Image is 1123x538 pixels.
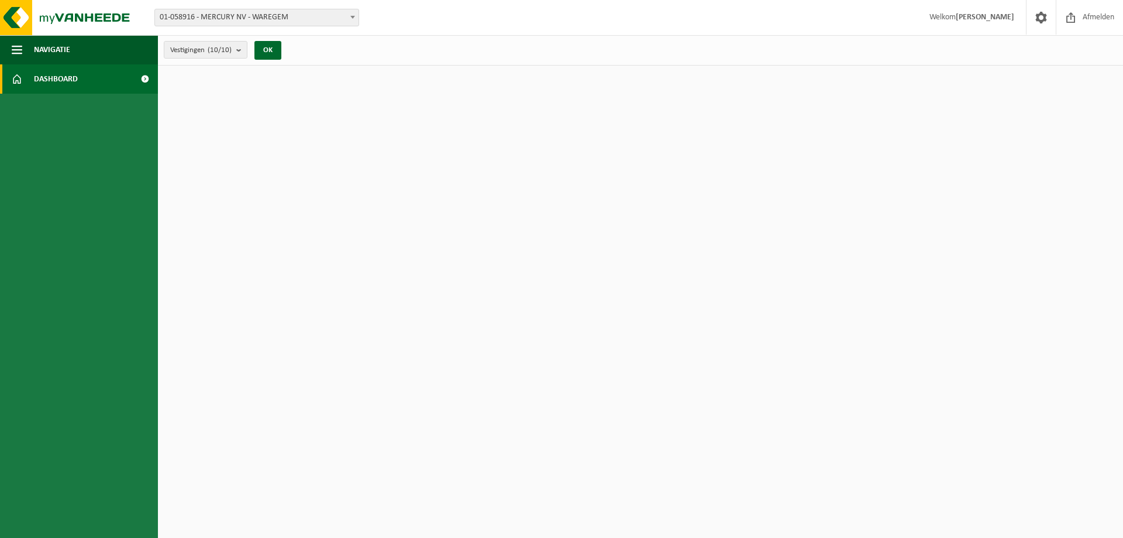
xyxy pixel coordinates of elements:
span: 01-058916 - MERCURY NV - WAREGEM [154,9,359,26]
button: OK [254,41,281,60]
span: 01-058916 - MERCURY NV - WAREGEM [155,9,359,26]
strong: [PERSON_NAME] [956,13,1014,22]
count: (10/10) [208,46,232,54]
span: Dashboard [34,64,78,94]
button: Vestigingen(10/10) [164,41,247,59]
span: Navigatie [34,35,70,64]
span: Vestigingen [170,42,232,59]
